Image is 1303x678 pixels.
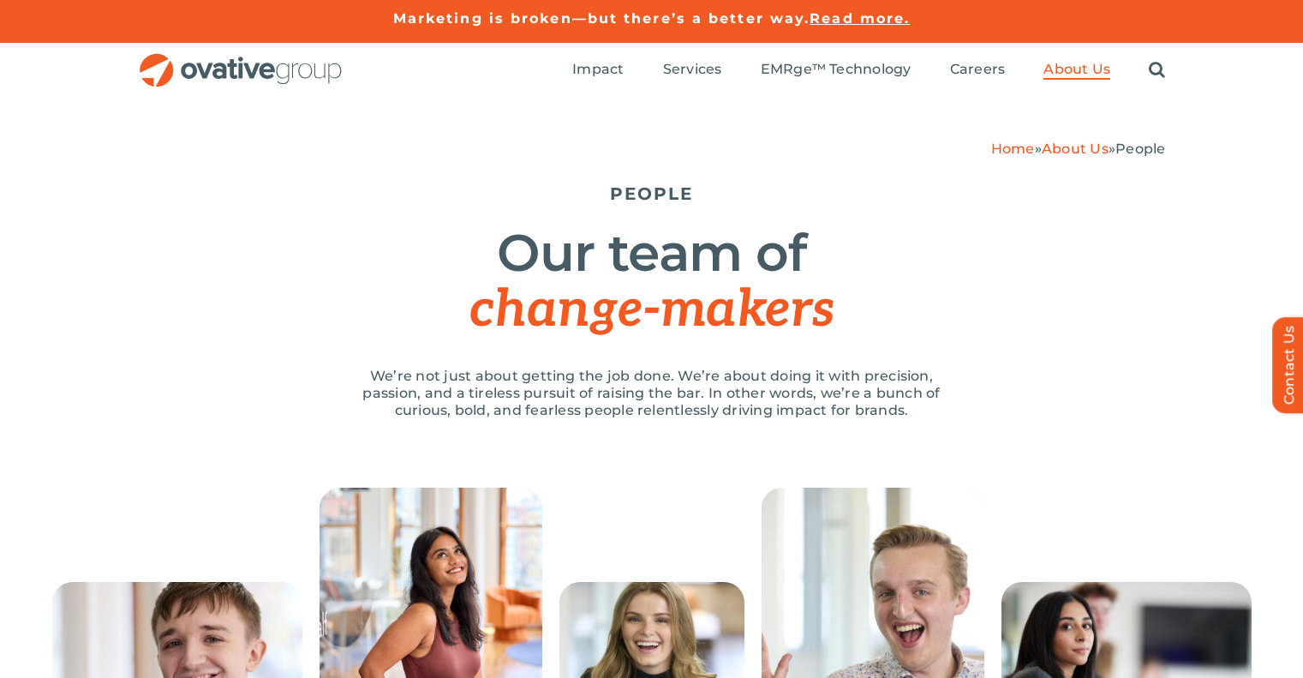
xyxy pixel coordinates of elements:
span: Services [663,61,722,78]
p: We’re not just about getting the job done. We’re about doing it with precision, passion, and a ti... [344,368,960,419]
span: About Us [1043,61,1110,78]
a: About Us [1043,61,1110,80]
a: Marketing is broken—but there’s a better way. [393,10,810,27]
a: About Us [1042,141,1109,157]
a: OG_Full_horizontal_RGB [138,51,344,68]
span: change-makers [469,279,833,341]
a: Careers [950,61,1006,80]
a: Home [991,141,1035,157]
span: People [1115,141,1165,157]
nav: Menu [572,43,1165,98]
span: » » [991,141,1166,157]
a: Services [663,61,722,80]
a: EMRge™ Technology [761,61,912,80]
h1: Our team of [138,225,1166,338]
span: EMRge™ Technology [761,61,912,78]
a: Search [1149,61,1165,80]
span: Careers [950,61,1006,78]
span: Impact [572,61,624,78]
a: Read more. [810,10,910,27]
a: Impact [572,61,624,80]
h5: PEOPLE [138,183,1166,204]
